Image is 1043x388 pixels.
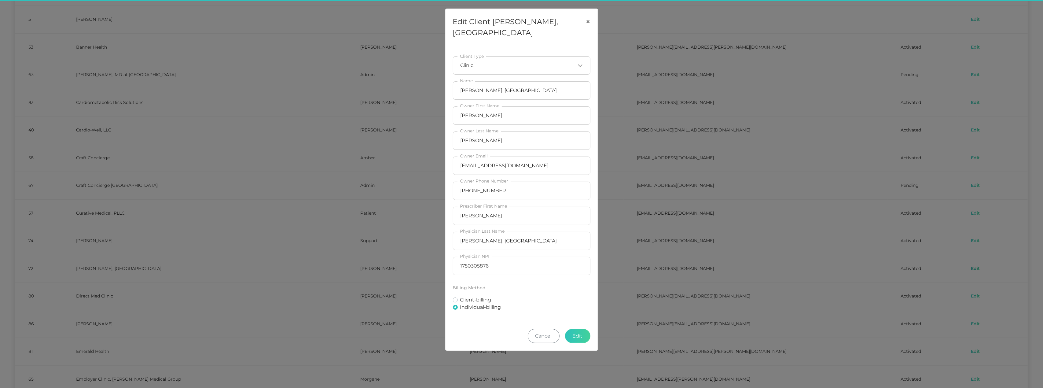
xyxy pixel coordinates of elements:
button: Edit [565,329,590,343]
button: Close [579,9,598,35]
input: Search for option [473,62,575,68]
input: Physician NPI [453,257,590,275]
h5: Edit Client [PERSON_NAME], [GEOGRAPHIC_DATA] [453,16,579,38]
input: Name [453,81,590,100]
legend: Billing Method [453,285,590,293]
input: Last Name [453,131,590,150]
label: Client-billing [460,296,491,304]
div: Search for option [453,56,590,75]
input: First Name [453,106,590,125]
button: Cancel [528,329,560,343]
input: Email [453,157,590,175]
span: Clinic [460,62,473,68]
input: Prescriber First Name [453,207,590,225]
input: Physician Last Name [453,232,590,250]
input: Enter phone number [453,182,590,200]
label: Individual-billing [460,304,501,311]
